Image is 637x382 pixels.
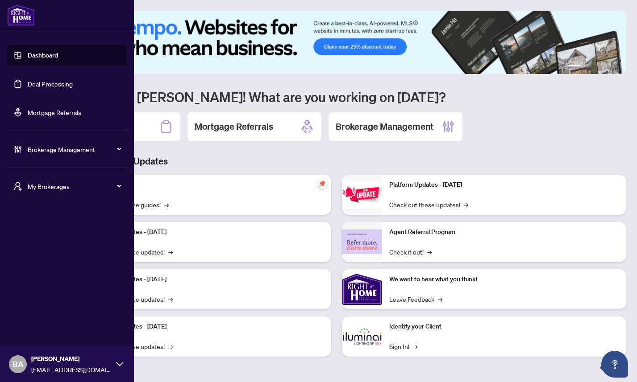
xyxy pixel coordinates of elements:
img: logo [7,4,35,26]
img: Agent Referral Program [342,230,382,254]
button: 6 [614,65,617,69]
button: 3 [592,65,596,69]
span: → [168,294,173,304]
p: Identify your Client [389,322,620,332]
a: Deal Processing [28,80,73,88]
a: Dashboard [28,51,58,59]
p: We want to hear what you think! [389,275,620,284]
button: 1 [567,65,582,69]
p: Self-Help [94,180,324,190]
h2: Mortgage Referrals [195,120,273,133]
p: Platform Updates - [DATE] [94,322,324,332]
a: Check it out!→ [389,247,432,257]
span: → [438,294,442,304]
span: pushpin [317,178,328,189]
span: → [168,341,173,351]
h2: Brokerage Management [336,120,433,133]
span: user-switch [13,182,22,191]
span: [EMAIL_ADDRESS][DOMAIN_NAME] [31,365,112,374]
h1: Welcome back [PERSON_NAME]! What are you working on [DATE]? [46,88,626,105]
p: Platform Updates - [DATE] [389,180,620,190]
button: Open asap [601,351,628,378]
span: BA [12,358,24,370]
span: → [168,247,173,257]
button: 4 [600,65,603,69]
span: My Brokerages [28,181,121,191]
button: 5 [607,65,610,69]
a: Sign In!→ [389,341,417,351]
span: Brokerage Management [28,144,121,154]
button: 2 [585,65,589,69]
img: We want to hear what you think! [342,269,382,309]
p: Platform Updates - [DATE] [94,227,324,237]
a: Check out these updates!→ [389,200,468,209]
p: Platform Updates - [DATE] [94,275,324,284]
img: Platform Updates - June 23, 2025 [342,181,382,209]
h3: Brokerage & Industry Updates [46,155,626,168]
span: → [164,200,169,209]
a: Mortgage Referrals [28,108,81,116]
p: Agent Referral Program [389,227,620,237]
span: → [464,200,468,209]
span: [PERSON_NAME] [31,354,112,364]
span: → [413,341,417,351]
img: Identify your Client [342,316,382,357]
span: → [427,247,432,257]
a: Leave Feedback→ [389,294,442,304]
img: Slide 0 [46,11,626,74]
